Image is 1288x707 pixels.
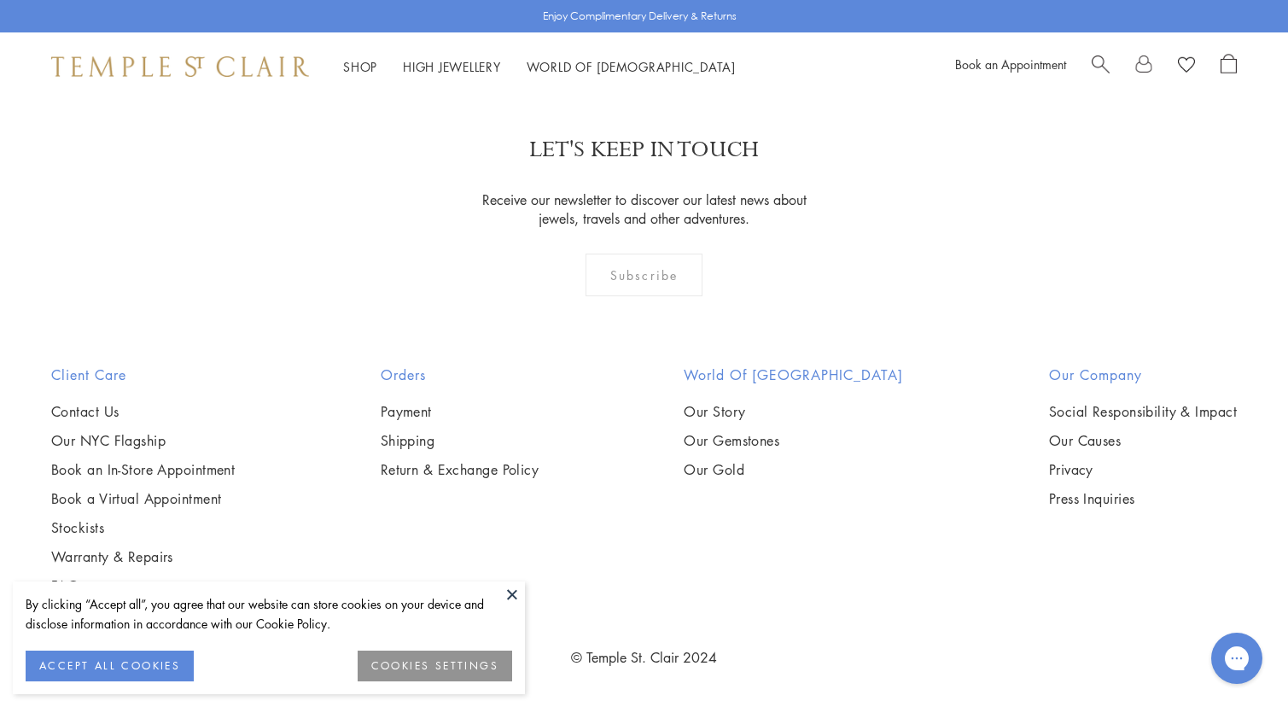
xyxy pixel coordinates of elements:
[51,547,235,566] a: Warranty & Repairs
[343,58,377,75] a: ShopShop
[51,460,235,479] a: Book an In-Store Appointment
[1049,431,1237,450] a: Our Causes
[955,56,1066,73] a: Book an Appointment
[527,58,736,75] a: World of [DEMOGRAPHIC_DATA]World of [DEMOGRAPHIC_DATA]
[381,402,539,421] a: Payment
[1049,402,1237,421] a: Social Responsibility & Impact
[51,431,235,450] a: Our NYC Flagship
[51,56,309,77] img: Temple St. Clair
[586,254,702,296] div: Subscribe
[543,8,737,25] p: Enjoy Complimentary Delivery & Returns
[381,365,539,385] h2: Orders
[358,651,512,681] button: COOKIES SETTINGS
[1049,365,1237,385] h2: Our Company
[1092,54,1110,79] a: Search
[51,576,235,595] a: FAQs
[571,648,717,667] a: © Temple St. Clair 2024
[26,594,512,634] div: By clicking “Accept all”, you agree that our website can store cookies on your device and disclos...
[1221,54,1237,79] a: Open Shopping Bag
[684,460,903,479] a: Our Gold
[381,460,539,479] a: Return & Exchange Policy
[51,489,235,508] a: Book a Virtual Appointment
[51,518,235,537] a: Stockists
[343,56,736,78] nav: Main navigation
[403,58,501,75] a: High JewelleryHigh Jewellery
[381,431,539,450] a: Shipping
[26,651,194,681] button: ACCEPT ALL COOKIES
[1178,54,1195,79] a: View Wishlist
[684,431,903,450] a: Our Gemstones
[51,402,235,421] a: Contact Us
[684,402,903,421] a: Our Story
[1049,489,1237,508] a: Press Inquiries
[1203,627,1271,690] iframe: Gorgias live chat messenger
[1049,460,1237,479] a: Privacy
[529,135,759,165] p: LET'S KEEP IN TOUCH
[51,365,235,385] h2: Client Care
[471,190,817,228] p: Receive our newsletter to discover our latest news about jewels, travels and other adventures.
[684,365,903,385] h2: World of [GEOGRAPHIC_DATA]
